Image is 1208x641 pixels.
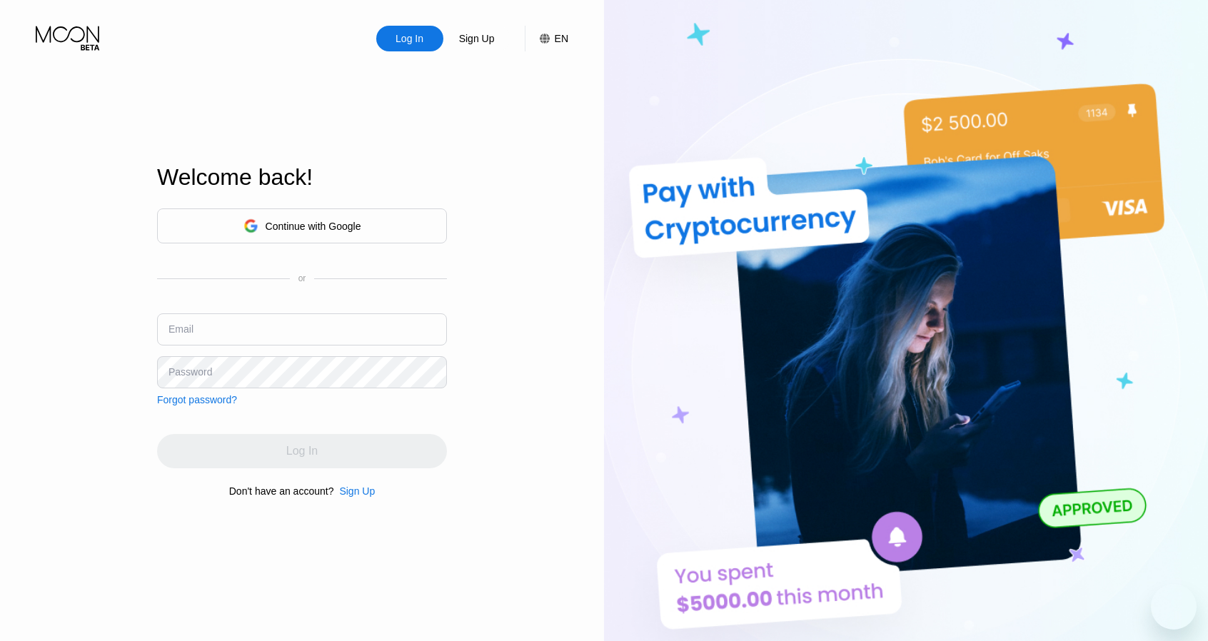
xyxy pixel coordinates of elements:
[157,394,237,405] div: Forgot password?
[339,485,375,497] div: Sign Up
[443,26,510,51] div: Sign Up
[458,31,496,46] div: Sign Up
[266,221,361,232] div: Continue with Google
[168,366,212,378] div: Password
[394,31,425,46] div: Log In
[376,26,443,51] div: Log In
[157,164,447,191] div: Welcome back!
[229,485,334,497] div: Don't have an account?
[525,26,568,51] div: EN
[555,33,568,44] div: EN
[333,485,375,497] div: Sign Up
[1151,584,1197,630] iframe: Кнопка запуска окна обмена сообщениями
[157,208,447,243] div: Continue with Google
[168,323,193,335] div: Email
[298,273,306,283] div: or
